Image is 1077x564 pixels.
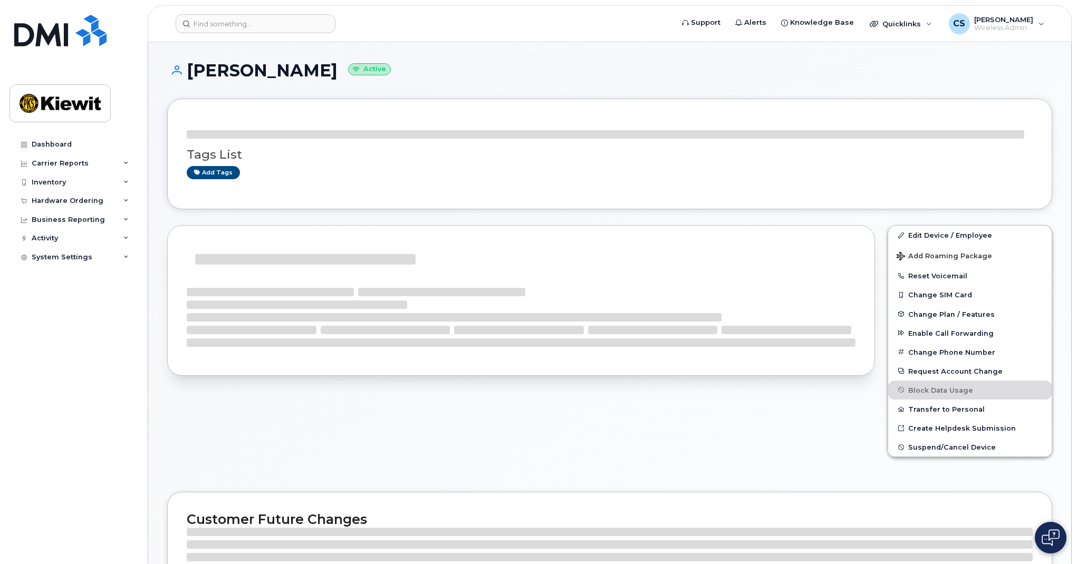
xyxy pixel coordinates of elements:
span: Change Plan / Features [908,310,995,318]
button: Change Phone Number [888,343,1052,362]
h1: [PERSON_NAME] [167,61,1052,80]
button: Add Roaming Package [888,245,1052,266]
button: Change SIM Card [888,285,1052,304]
button: Block Data Usage [888,381,1052,400]
span: Suspend/Cancel Device [908,443,996,451]
button: Suspend/Cancel Device [888,437,1052,456]
img: Open chat [1042,529,1060,546]
button: Change Plan / Features [888,305,1052,324]
small: Active [348,63,391,75]
button: Enable Call Forwarding [888,324,1052,343]
span: Add Roaming Package [897,252,992,262]
span: Enable Call Forwarding [908,329,994,337]
a: Create Helpdesk Submission [888,419,1052,437]
button: Request Account Change [888,362,1052,381]
a: Edit Device / Employee [888,226,1052,245]
h3: Tags List [187,148,1033,161]
h2: Customer Future Changes [187,511,1033,527]
button: Transfer to Personal [888,400,1052,419]
button: Reset Voicemail [888,266,1052,285]
a: Add tags [187,166,240,179]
